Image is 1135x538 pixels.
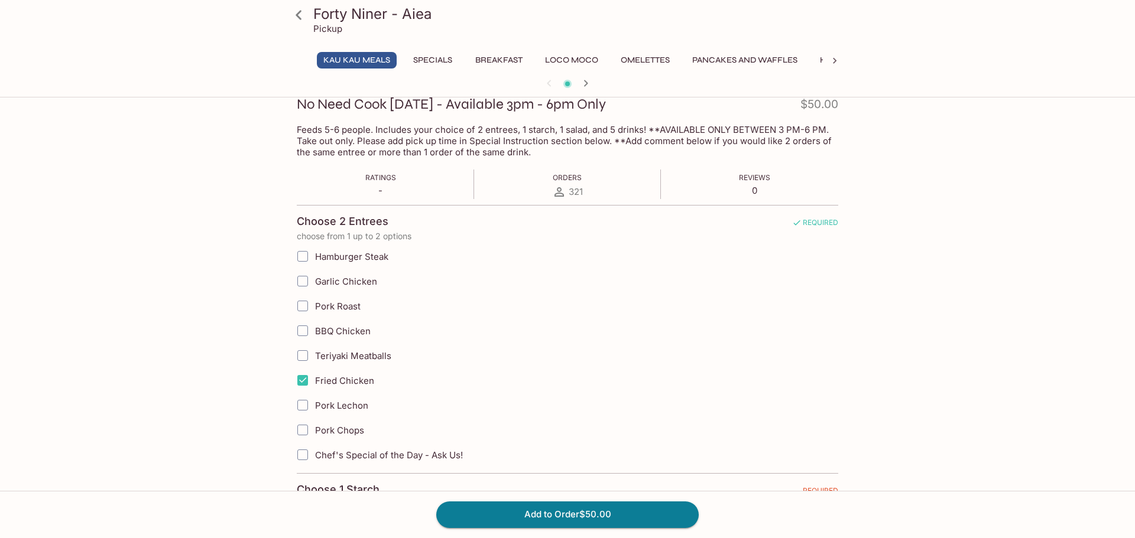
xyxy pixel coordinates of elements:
[315,276,377,287] span: Garlic Chicken
[803,486,838,500] span: REQUIRED
[313,23,342,34] p: Pickup
[297,483,380,496] h4: Choose 1 Starch
[315,449,463,461] span: Chef's Special of the Day - Ask Us!
[297,215,388,228] h4: Choose 2 Entrees
[365,185,396,196] p: -
[315,400,368,411] span: Pork Lechon
[739,185,770,196] p: 0
[297,124,838,158] p: Feeds 5-6 people. Includes your choice of 2 entrees, 1 starch, 1 salad, and 5 drinks! **AVAILABLE...
[315,251,388,262] span: Hamburger Steak
[297,231,838,241] p: choose from 1 up to 2 options
[813,52,959,69] button: Hawaiian Style French Toast
[686,52,804,69] button: Pancakes and Waffles
[800,95,838,118] h4: $50.00
[539,52,605,69] button: Loco Moco
[297,95,606,113] h3: No Need Cook [DATE] - Available 3pm - 6pm Only
[739,173,770,182] span: Reviews
[365,173,396,182] span: Ratings
[792,218,838,231] span: REQUIRED
[315,350,391,361] span: Teriyaki Meatballs
[315,325,371,337] span: BBQ Chicken
[315,375,374,386] span: Fried Chicken
[553,173,582,182] span: Orders
[313,5,842,23] h3: Forty Niner - Aiea
[614,52,676,69] button: Omelettes
[315,425,364,436] span: Pork Chops
[315,301,361,312] span: Pork Roast
[569,186,583,197] span: 321
[406,52,459,69] button: Specials
[469,52,529,69] button: Breakfast
[317,52,397,69] button: Kau Kau Meals
[436,501,699,527] button: Add to Order$50.00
